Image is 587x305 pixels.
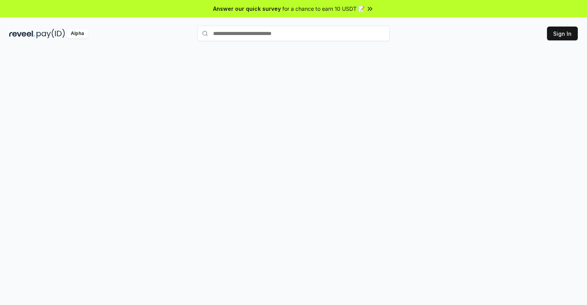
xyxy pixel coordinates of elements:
[37,29,65,38] img: pay_id
[282,5,365,13] span: for a chance to earn 10 USDT 📝
[9,29,35,38] img: reveel_dark
[547,27,578,40] button: Sign In
[67,29,88,38] div: Alpha
[213,5,281,13] span: Answer our quick survey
